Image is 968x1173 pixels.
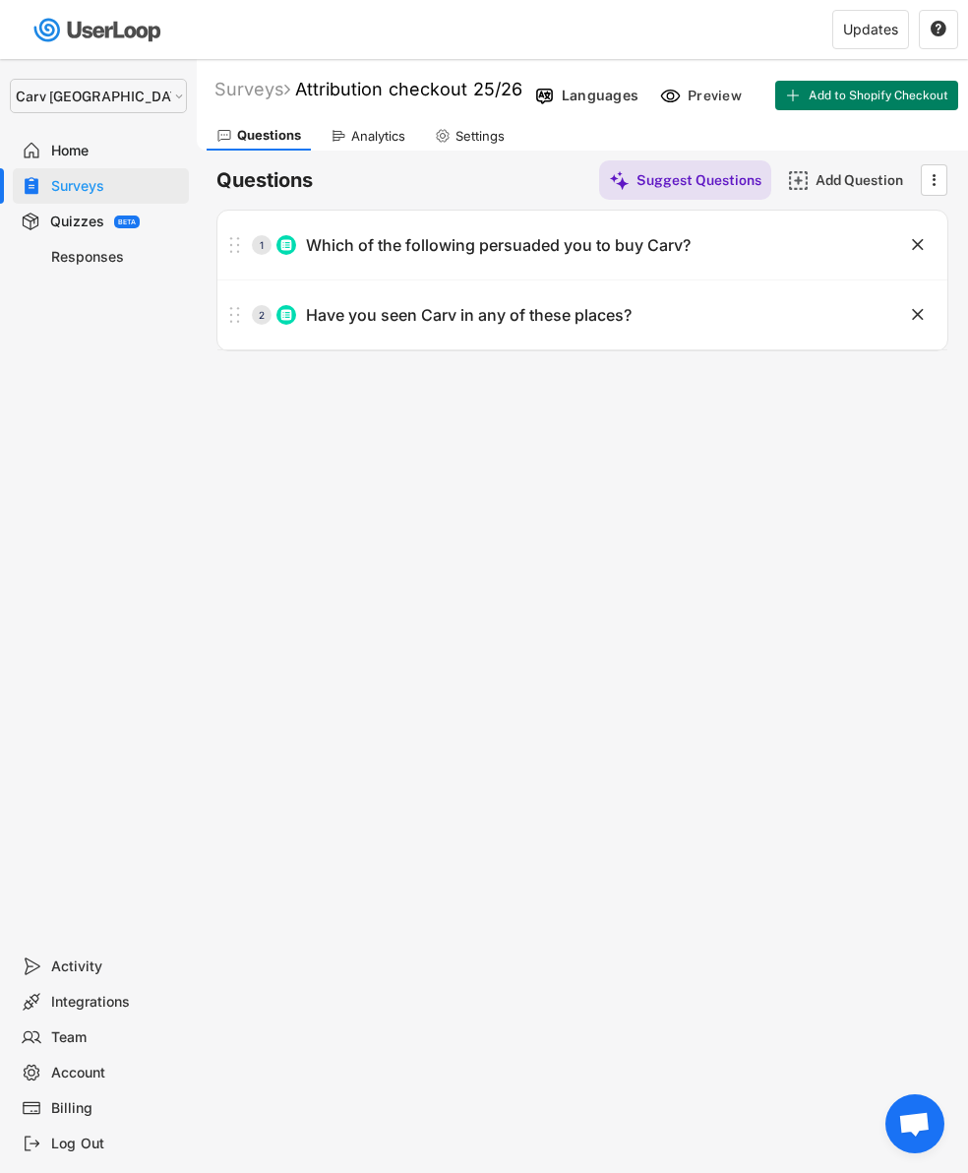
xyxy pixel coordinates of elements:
img: ListMajor.svg [280,239,292,251]
img: ListMajor.svg [280,309,292,321]
img: userloop-logo-01.svg [30,10,168,50]
div: Surveys [51,177,181,196]
div: Surveys [214,78,290,100]
font: Attribution checkout 25/26 [295,79,522,99]
div: Home [51,142,181,160]
div: 1 [252,240,272,250]
button:  [924,165,943,195]
button:  [908,235,928,255]
button:  [908,305,928,325]
div: Account [51,1064,181,1082]
img: AddMajor.svg [788,170,809,191]
div: Have you seen Carv in any of these places? [306,305,632,326]
div: Questions [237,127,301,144]
div: Add Question [816,171,914,189]
button:  [930,21,947,38]
div: Languages [562,87,638,104]
div: Preview [688,87,747,104]
div: Open chat [885,1094,944,1153]
h6: Questions [216,167,313,194]
div: Responses [51,248,181,267]
text:  [912,234,924,255]
div: Log Out [51,1135,181,1153]
button: Add to Shopify Checkout [775,81,958,110]
div: BETA [118,218,136,225]
div: Integrations [51,993,181,1012]
span: Add to Shopify Checkout [809,90,948,101]
img: Language%20Icon.svg [534,86,555,106]
text:  [912,304,924,325]
div: Settings [455,128,505,145]
div: Quizzes [50,213,104,231]
div: Which of the following persuaded you to buy Carv? [306,235,691,256]
div: Suggest Questions [636,171,761,189]
div: Activity [51,957,181,976]
div: 2 [252,310,272,320]
img: MagicMajor%20%28Purple%29.svg [609,170,630,191]
div: Billing [51,1099,181,1118]
div: Analytics [351,128,405,145]
text:  [933,169,937,190]
div: Team [51,1028,181,1047]
div: Updates [843,23,898,36]
text:  [931,20,946,37]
